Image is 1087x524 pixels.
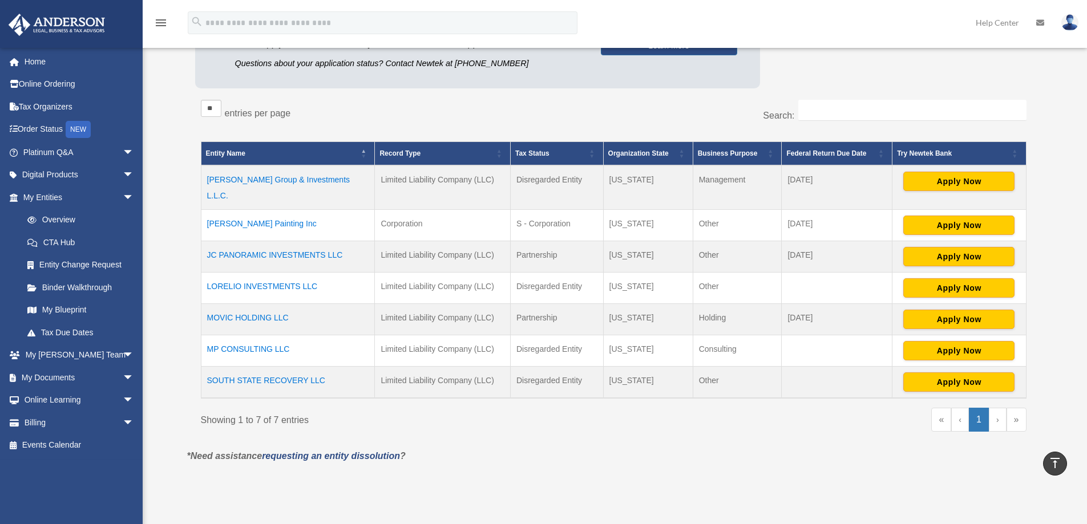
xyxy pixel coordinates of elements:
[763,111,794,120] label: Search:
[201,335,375,367] td: MP CONSULTING LLC
[8,50,151,73] a: Home
[8,366,151,389] a: My Documentsarrow_drop_down
[206,149,245,157] span: Entity Name
[8,73,151,96] a: Online Ordering
[375,304,511,335] td: Limited Liability Company (LLC)
[8,141,151,164] a: Platinum Q&Aarrow_drop_down
[201,408,605,428] div: Showing 1 to 7 of 7 entries
[951,408,969,432] a: Previous
[375,367,511,399] td: Limited Liability Company (LLC)
[782,304,892,335] td: [DATE]
[375,273,511,304] td: Limited Liability Company (LLC)
[235,56,584,71] p: Questions about your application status? Contact Newtek at [PHONE_NUMBER]
[8,95,151,118] a: Tax Organizers
[903,247,1015,266] button: Apply Now
[201,165,375,210] td: [PERSON_NAME] Group & Investments L.L.C.
[16,299,146,322] a: My Blueprint
[510,165,603,210] td: Disregarded Entity
[1007,408,1027,432] a: Last
[191,15,203,28] i: search
[375,335,511,367] td: Limited Liability Company (LLC)
[123,366,146,389] span: arrow_drop_down
[693,241,782,273] td: Other
[16,321,146,344] a: Tax Due Dates
[698,149,758,157] span: Business Purpose
[123,344,146,367] span: arrow_drop_down
[8,164,151,186] a: Digital Productsarrow_drop_down
[782,241,892,273] td: [DATE]
[154,16,168,30] i: menu
[892,142,1026,166] th: Try Newtek Bank : Activate to sort
[510,241,603,273] td: Partnership
[8,118,151,141] a: Order StatusNEW
[123,389,146,412] span: arrow_drop_down
[375,241,511,273] td: Limited Liability Company (LLC)
[603,273,693,304] td: [US_STATE]
[123,411,146,434] span: arrow_drop_down
[782,165,892,210] td: [DATE]
[8,186,146,209] a: My Entitiesarrow_drop_down
[693,210,782,241] td: Other
[786,149,866,157] span: Federal Return Due Date
[603,304,693,335] td: [US_STATE]
[123,186,146,209] span: arrow_drop_down
[16,276,146,299] a: Binder Walkthrough
[375,210,511,241] td: Corporation
[608,149,669,157] span: Organization State
[510,273,603,304] td: Disregarded Entity
[603,142,693,166] th: Organization State: Activate to sort
[225,108,291,118] label: entries per page
[515,149,549,157] span: Tax Status
[375,165,511,210] td: Limited Liability Company (LLC)
[903,172,1015,191] button: Apply Now
[201,304,375,335] td: MOVIC HOLDING LLC
[201,210,375,241] td: [PERSON_NAME] Painting Inc
[379,149,421,157] span: Record Type
[8,434,151,457] a: Events Calendar
[693,335,782,367] td: Consulting
[187,451,406,461] em: *Need assistance ?
[903,341,1015,360] button: Apply Now
[8,389,151,412] a: Online Learningarrow_drop_down
[903,216,1015,235] button: Apply Now
[16,254,146,277] a: Entity Change Request
[510,210,603,241] td: S - Corporation
[201,367,375,399] td: SOUTH STATE RECOVERY LLC
[8,411,151,434] a: Billingarrow_drop_down
[16,231,146,254] a: CTA Hub
[693,273,782,304] td: Other
[154,20,168,30] a: menu
[903,278,1015,298] button: Apply Now
[693,142,782,166] th: Business Purpose: Activate to sort
[262,451,400,461] a: requesting an entity dissolution
[1048,456,1062,470] i: vertical_align_top
[510,142,603,166] th: Tax Status: Activate to sort
[201,273,375,304] td: LORELIO INVESTMENTS LLC
[969,408,989,432] a: 1
[897,147,1008,160] div: Try Newtek Bank
[201,241,375,273] td: JC PANORAMIC INVESTMENTS LLC
[201,142,375,166] th: Entity Name: Activate to invert sorting
[8,344,151,367] a: My [PERSON_NAME] Teamarrow_drop_down
[123,164,146,187] span: arrow_drop_down
[510,304,603,335] td: Partnership
[510,367,603,399] td: Disregarded Entity
[66,121,91,138] div: NEW
[603,165,693,210] td: [US_STATE]
[903,310,1015,329] button: Apply Now
[693,304,782,335] td: Holding
[510,335,603,367] td: Disregarded Entity
[1061,14,1078,31] img: User Pic
[5,14,108,36] img: Anderson Advisors Platinum Portal
[989,408,1007,432] a: Next
[782,210,892,241] td: [DATE]
[375,142,511,166] th: Record Type: Activate to sort
[903,372,1015,392] button: Apply Now
[16,209,140,231] a: Overview
[931,408,951,432] a: First
[782,142,892,166] th: Federal Return Due Date: Activate to sort
[693,367,782,399] td: Other
[603,210,693,241] td: [US_STATE]
[603,367,693,399] td: [US_STATE]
